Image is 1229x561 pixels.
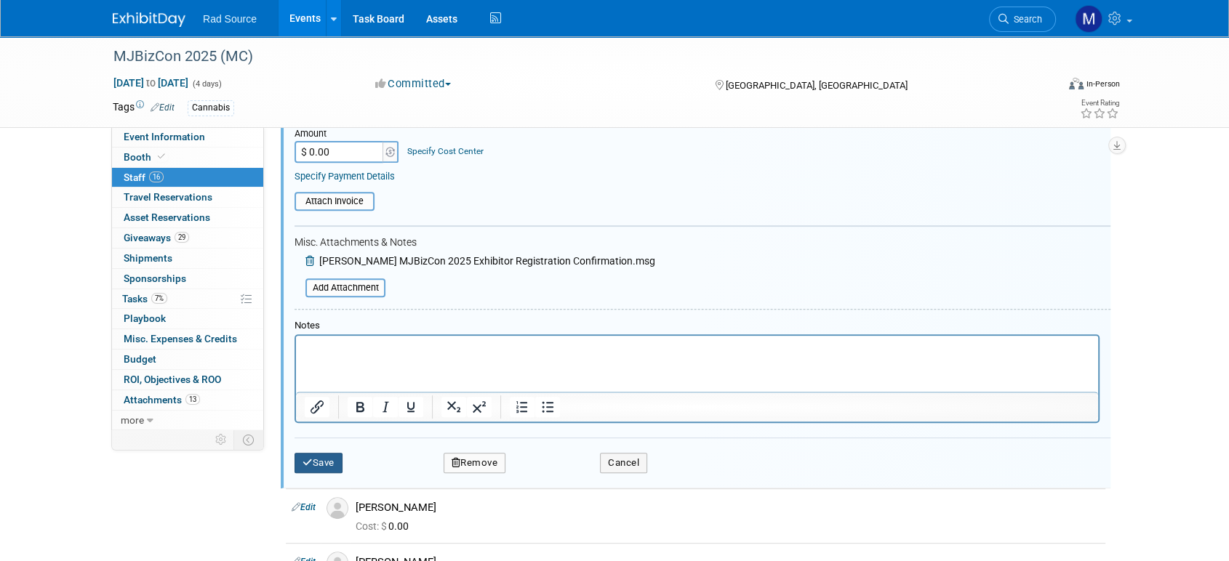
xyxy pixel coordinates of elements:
[124,333,237,344] span: Misc. Expenses & Credits
[124,211,210,223] span: Asset Reservations
[112,228,263,248] a: Giveaways29
[113,76,189,89] span: [DATE] [DATE]
[124,353,156,365] span: Budget
[124,252,172,264] span: Shipments
[175,232,189,243] span: 29
[151,102,175,113] a: Edit
[122,293,167,304] span: Tasks
[112,289,263,309] a: Tasks7%
[296,336,1098,392] iframe: Rich Text Area
[191,79,222,89] span: (4 days)
[295,453,343,473] button: Save
[158,153,165,161] i: Booth reservation complete
[370,76,457,92] button: Committed
[124,171,164,183] span: Staff
[112,127,263,147] a: Event Information
[112,309,263,328] a: Playbook
[209,430,234,449] td: Personalize Event Tab Strip
[124,151,168,163] span: Booth
[356,520,388,532] span: Cost: $
[407,146,484,156] a: Specify Cost Center
[124,131,205,142] span: Event Information
[113,12,185,27] img: ExhibitDay
[185,394,200,405] span: 13
[124,312,166,324] span: Playbook
[124,232,189,243] span: Giveaways
[1069,78,1084,89] img: Format-Inperson.png
[112,148,263,167] a: Booth
[399,397,423,417] button: Underline
[124,374,221,385] span: ROI, Objectives & ROO
[319,255,655,267] span: [PERSON_NAME] MJBizCon 2025 Exhibitor Registration Confirmation.msg
[467,397,492,417] button: Superscript
[356,501,1100,514] div: [PERSON_NAME]
[112,370,263,390] a: ROI, Objectives & ROO
[203,13,257,25] span: Rad Source
[600,453,647,473] button: Cancel
[970,76,1120,97] div: Event Format
[444,453,506,473] button: Remove
[295,128,400,141] div: Amount
[295,236,1110,249] div: Misc. Attachments & Notes
[305,397,329,417] button: Insert/edit link
[510,397,535,417] button: Numbered list
[327,497,348,519] img: Associate-Profile-5.png
[124,191,212,203] span: Travel Reservations
[188,100,234,116] div: Cannabis
[292,502,316,512] a: Edit
[535,397,560,417] button: Bullet list
[112,350,263,369] a: Budget
[725,80,907,91] span: [GEOGRAPHIC_DATA], [GEOGRAPHIC_DATA]
[108,44,1034,70] div: MJBizCon 2025 (MC)
[113,100,175,116] td: Tags
[112,329,263,349] a: Misc. Expenses & Credits
[1009,14,1042,25] span: Search
[1075,5,1102,33] img: Melissa Conboy
[124,394,200,405] span: Attachments
[295,320,1100,332] div: Notes
[234,430,264,449] td: Toggle Event Tabs
[112,390,263,410] a: Attachments13
[112,187,263,207] a: Travel Reservations
[1086,78,1120,89] div: In-Person
[348,397,372,417] button: Bold
[441,397,466,417] button: Subscript
[989,7,1056,32] a: Search
[112,208,263,227] a: Asset Reservations
[151,293,167,304] span: 7%
[112,249,263,268] a: Shipments
[124,273,186,284] span: Sponsorships
[121,414,144,426] span: more
[373,397,398,417] button: Italic
[112,269,263,288] a: Sponsorships
[356,520,415,532] span: 0.00
[295,171,395,182] a: Specify Payment Details
[112,411,263,430] a: more
[112,168,263,187] a: Staff16
[1080,100,1119,107] div: Event Rating
[149,171,164,182] span: 16
[144,77,158,89] span: to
